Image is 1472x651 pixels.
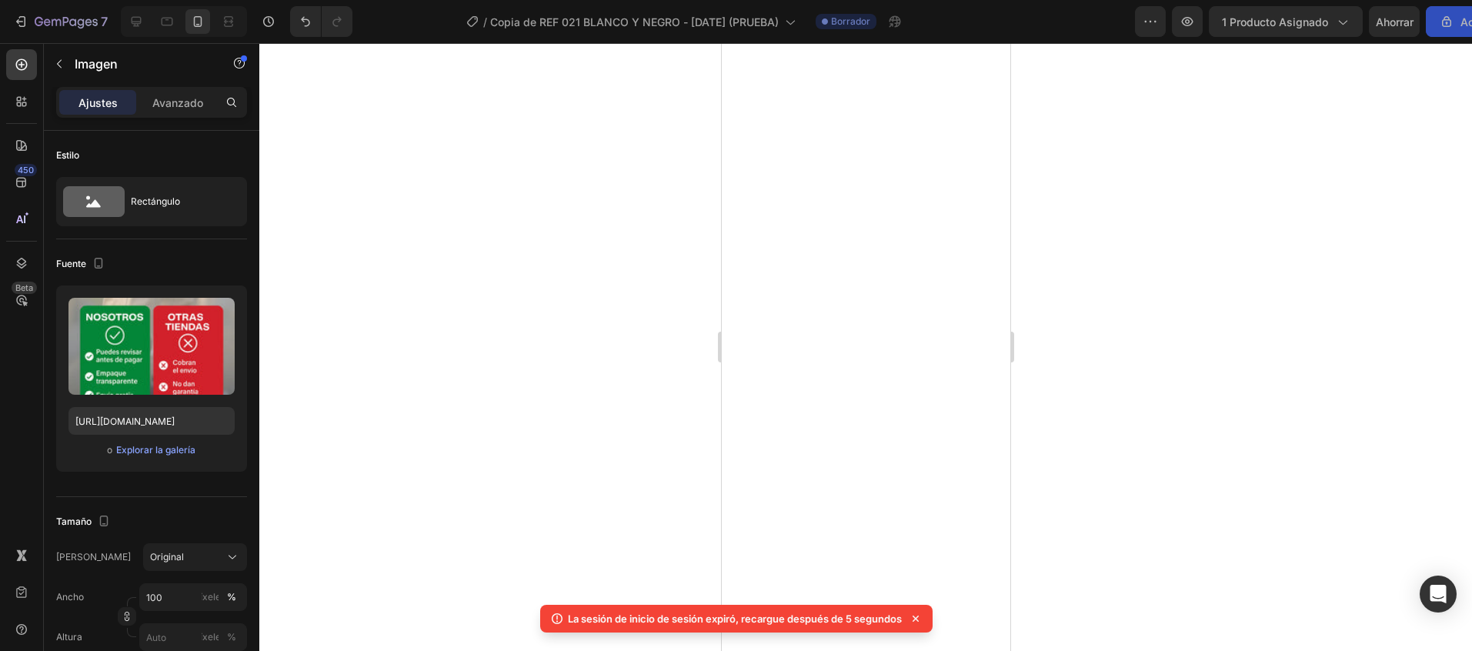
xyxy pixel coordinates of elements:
[490,15,779,28] font: Copia de REF 021 BLANCO Y NEGRO - [DATE] (PRUEBA)
[68,298,235,395] img: imagen de vista previa
[150,551,184,563] font: Original
[115,442,196,458] button: Explorar la galería
[227,631,236,643] font: %
[227,591,236,603] font: %
[1090,15,1197,28] font: 1 producto asignado
[1244,15,1282,28] font: Ahorrar
[568,613,902,625] font: La sesión de inicio de sesión expiró, recargue después de 5 segundos
[75,55,205,73] p: Imagen
[56,149,79,161] font: Estilo
[1420,576,1457,613] div: Abrir Intercom Messenger
[152,96,203,109] font: Avanzado
[78,96,118,109] font: Ajustes
[6,6,115,37] button: 7
[222,588,241,606] button: píxeles
[15,282,33,293] font: Beta
[116,444,195,456] font: Explorar la galería
[56,258,86,269] font: Fuente
[56,591,84,603] font: Ancho
[483,15,487,28] font: /
[1329,15,1453,28] font: Actualizar para publicar
[139,583,247,611] input: píxeles%
[101,14,108,29] font: 7
[831,15,870,27] font: Borrador
[18,165,34,175] font: 450
[290,6,352,37] div: Deshacer/Rehacer
[722,43,1010,651] iframe: Área de diseño
[222,628,241,646] button: píxeles
[1077,6,1231,37] button: 1 producto asignado
[201,628,219,646] button: %
[107,444,112,456] font: o
[195,591,225,603] font: píxeles
[201,588,219,606] button: %
[68,407,235,435] input: https://ejemplo.com/imagen.jpg
[56,516,92,527] font: Tamaño
[143,543,247,571] button: Original
[195,631,225,643] font: píxeles
[75,56,118,72] font: Imagen
[1237,6,1288,37] button: Ahorrar
[131,195,180,207] font: Rectángulo
[56,631,82,643] font: Altura
[56,551,131,563] font: [PERSON_NAME]
[139,623,247,651] input: píxeles%
[1294,6,1466,37] button: Actualizar para publicar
